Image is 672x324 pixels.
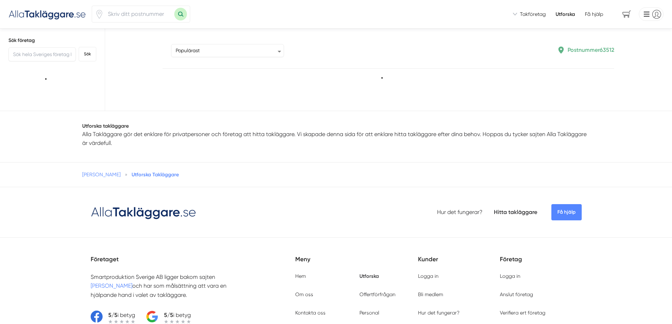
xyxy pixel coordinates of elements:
p: Postnummer 63512 [568,45,614,54]
p: Smartproduktion Sverige AB ligger bakom sajten och har som målsättning att vara en hjälpande hand... [91,273,249,299]
a: Offertförfrågan [359,292,395,297]
span: Klicka för att använda din position. [95,10,104,19]
h5: Sök företag [8,37,96,44]
a: Hur det fungerar? [437,209,483,215]
span: Takföretag [520,11,546,18]
a: Hem [295,273,306,279]
button: Sök [79,47,96,61]
a: Kontakta oss [295,310,326,316]
h5: Företaget [91,255,295,273]
span: Få hjälp [551,204,582,220]
h5: Företag [500,255,582,273]
a: Personal [359,310,379,316]
nav: Breadcrumb [82,171,590,178]
svg: Pin / Karta [95,10,104,19]
button: Sök med postnummer [174,8,187,20]
img: Logotyp Alla Takläggare [91,204,196,220]
a: Bli medlem [418,292,443,297]
strong: 5/5 [164,312,173,318]
a: Utforska Takläggare [132,171,179,178]
a: Utforska [359,273,379,279]
h1: Utforska takläggare [82,122,590,129]
a: 5/5i betyg [91,311,135,324]
a: [PERSON_NAME] [91,282,132,289]
a: Hur det fungerar? [418,310,460,316]
a: 5/5i betyg [146,311,191,324]
a: Utforska [556,11,575,18]
input: Skriv ditt postnummer [104,6,174,22]
p: i betyg [108,311,135,319]
h5: Kunder [418,255,500,273]
a: Logga in [500,273,520,279]
h5: Meny [295,255,418,273]
span: navigation-cart [617,8,636,20]
p: Alla Takläggare gör det enklare för privatpersoner och företag att hitta takläggare. Vi skapade d... [82,130,590,148]
span: Få hjälp [585,11,603,18]
a: Verifiera ert företag [500,310,545,316]
img: Alla Takläggare [8,8,86,20]
a: Logga in [418,273,438,279]
a: [PERSON_NAME] [82,172,121,177]
span: » [125,171,127,178]
input: Sök hela Sveriges företag här... [8,47,76,61]
p: i betyg [164,311,191,319]
a: Anslut företag [500,292,533,297]
a: Hitta takläggare [494,209,537,215]
a: Om oss [295,292,313,297]
strong: 5/5 [108,312,117,318]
